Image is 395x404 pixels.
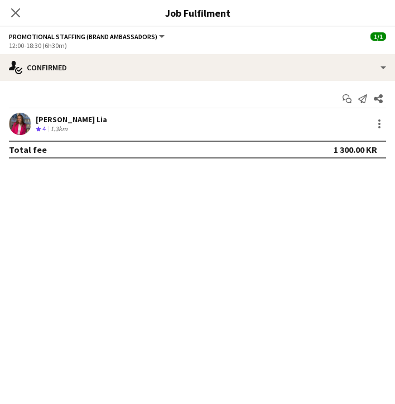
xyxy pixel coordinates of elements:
[334,144,377,155] div: 1 300.00 KR
[9,41,386,50] div: 12:00-18:30 (6h30m)
[48,124,70,134] div: 1.3km
[42,124,46,133] span: 4
[9,32,166,41] button: Promotional Staffing (Brand Ambassadors)
[9,32,157,41] span: Promotional Staffing (Brand Ambassadors)
[36,114,107,124] div: [PERSON_NAME] Lia
[370,32,386,41] span: 1/1
[9,144,47,155] div: Total fee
